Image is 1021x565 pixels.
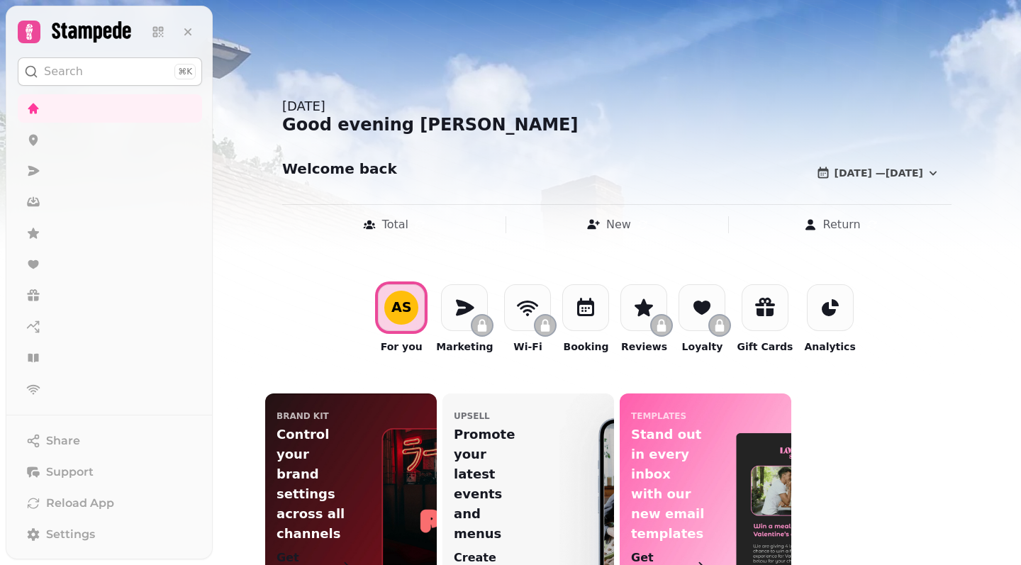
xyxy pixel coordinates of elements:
[282,159,554,179] h2: Welcome back
[44,63,83,80] p: Search
[631,410,686,422] p: templates
[18,57,202,86] button: Search⌘K
[805,159,952,187] button: [DATE] —[DATE]
[631,425,705,544] p: Stand out in every inbox with our new email templates
[282,96,952,116] div: [DATE]
[737,340,793,354] p: Gift Cards
[391,301,412,314] div: A S
[18,458,202,486] button: Support
[835,168,923,178] span: [DATE] — [DATE]
[621,340,667,354] p: Reviews
[18,489,202,518] button: Reload App
[381,340,423,354] p: For you
[563,340,608,354] p: Booking
[46,432,80,449] span: Share
[804,340,855,354] p: Analytics
[18,520,202,549] a: Settings
[174,64,196,79] div: ⌘K
[277,425,351,544] p: Control your brand settings across all channels
[46,495,114,512] span: Reload App
[277,410,329,422] p: Brand Kit
[436,340,493,354] p: Marketing
[18,427,202,455] button: Share
[46,526,95,543] span: Settings
[282,113,952,136] div: Good evening [PERSON_NAME]
[513,340,542,354] p: Wi-Fi
[46,464,94,481] span: Support
[454,425,528,544] p: Promote your latest events and menus
[454,410,490,422] p: upsell
[682,340,723,354] p: Loyalty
